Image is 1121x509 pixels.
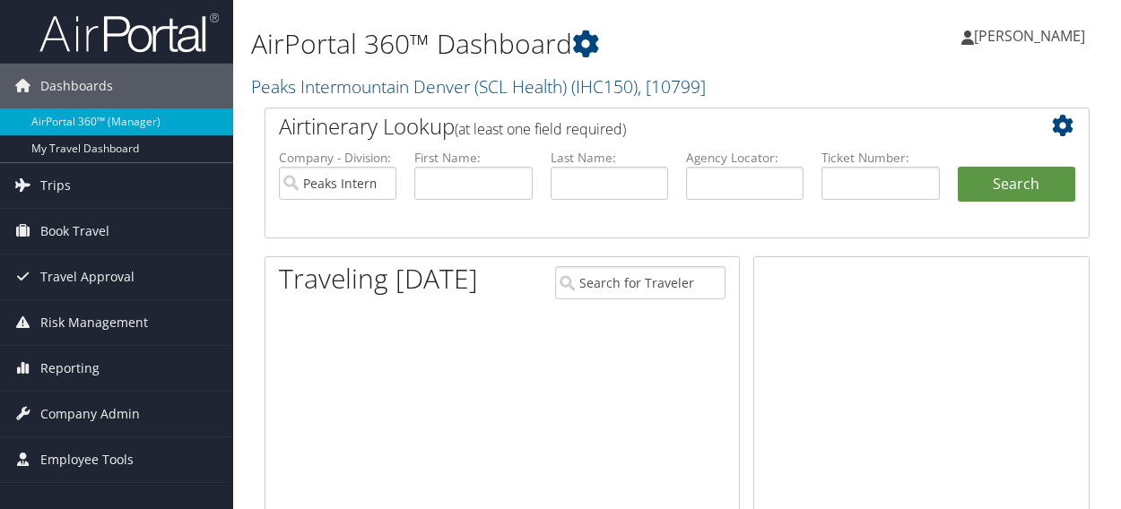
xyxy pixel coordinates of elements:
a: [PERSON_NAME] [961,9,1103,63]
h1: AirPortal 360™ Dashboard [251,25,819,63]
a: Peaks Intermountain Denver (SCL Health) [251,74,706,99]
span: ( IHC150 ) [571,74,638,99]
button: Search [958,167,1075,203]
label: First Name: [414,149,532,167]
span: Trips [40,163,71,208]
span: Travel Approval [40,254,135,299]
span: , [ 10799 ] [638,74,706,99]
h2: Airtinerary Lookup [279,111,1007,142]
img: airportal-logo.png [39,12,219,54]
h1: Traveling [DATE] [279,260,478,298]
span: Employee Tools [40,437,134,482]
span: Risk Management [40,300,148,345]
span: Reporting [40,346,100,391]
label: Agency Locator: [686,149,804,167]
span: Book Travel [40,209,109,254]
label: Company - Division: [279,149,396,167]
input: Search for Traveler [555,266,726,299]
span: [PERSON_NAME] [974,26,1085,46]
label: Ticket Number: [821,149,939,167]
span: (at least one field required) [455,119,626,139]
label: Last Name: [551,149,668,167]
span: Company Admin [40,392,140,436]
span: Dashboards [40,64,113,108]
